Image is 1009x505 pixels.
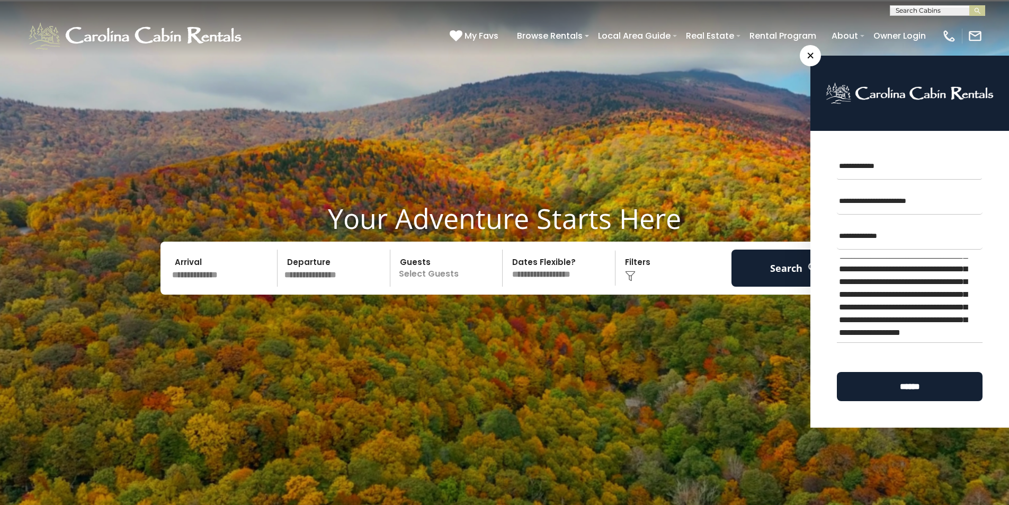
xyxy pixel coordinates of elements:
a: About [826,26,863,45]
a: Local Area Guide [593,26,676,45]
button: Search [731,250,841,287]
img: logo [826,82,994,104]
p: Select Guests [394,250,503,287]
span: My Favs [465,29,498,42]
img: White-1-1-2.png [26,20,246,52]
img: mail-regular-white.png [968,29,983,43]
a: Rental Program [744,26,822,45]
a: Browse Rentals [512,26,588,45]
a: Owner Login [868,26,931,45]
img: filter--v1.png [625,271,636,281]
a: My Favs [450,29,501,43]
img: phone-regular-white.png [942,29,957,43]
img: search-regular-white.png [807,261,820,274]
a: Real Estate [681,26,739,45]
h1: Your Adventure Starts Here [8,202,1001,235]
span: × [800,45,821,66]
